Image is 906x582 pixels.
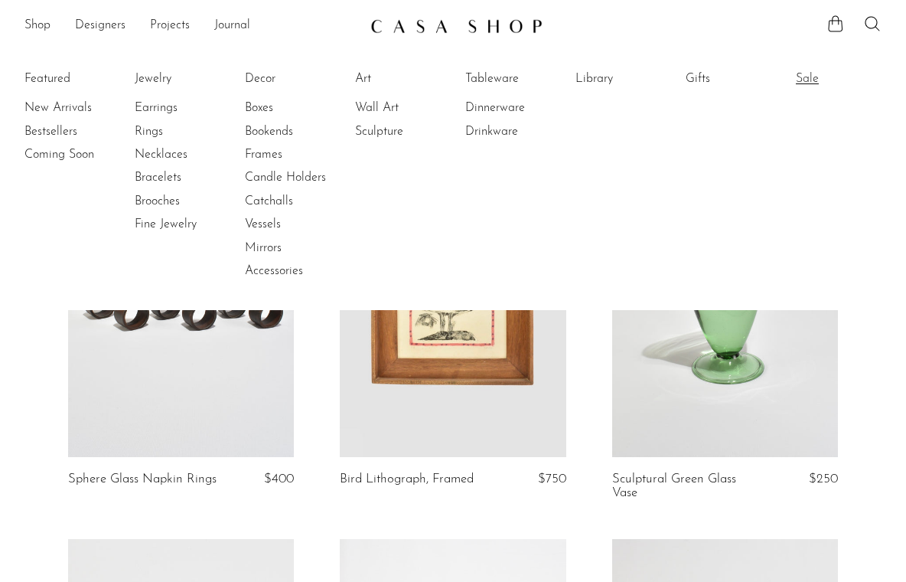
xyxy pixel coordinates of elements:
a: Vessels [245,216,360,233]
a: Sculpture [355,123,470,140]
a: Mirrors [245,240,360,257]
a: Drinkware [465,123,580,140]
a: Brooches [135,193,249,210]
a: Frames [245,146,360,163]
a: Sculptural Green Glass Vase [612,472,761,501]
a: Bookends [245,123,360,140]
ul: Art [355,67,470,143]
ul: Decor [245,67,360,283]
a: Journal [214,16,250,36]
a: Dinnerware [465,100,580,116]
a: Decor [245,70,360,87]
a: Bracelets [135,169,249,186]
a: Bestsellers [24,123,139,140]
a: Bird Lithograph, Framed [340,472,474,486]
span: $750 [538,472,566,486]
a: Wall Art [355,100,470,116]
a: Rings [135,123,249,140]
a: Necklaces [135,146,249,163]
ul: NEW HEADER MENU [24,13,358,39]
a: Designers [75,16,125,36]
a: Accessories [245,263,360,280]
ul: Featured [24,96,139,166]
a: Candle Holders [245,169,360,186]
a: New Arrivals [24,100,139,116]
a: Catchalls [245,193,360,210]
a: Earrings [135,100,249,116]
a: Gifts [686,70,800,87]
a: Sphere Glass Napkin Rings [68,472,217,486]
a: Tableware [465,70,580,87]
span: $250 [809,472,838,486]
a: Library [575,70,690,87]
a: Projects [150,16,190,36]
a: Coming Soon [24,146,139,163]
a: Boxes [245,100,360,116]
a: Fine Jewelry [135,216,249,233]
a: Jewelry [135,70,249,87]
span: $400 [264,472,294,486]
a: Art [355,70,470,87]
a: Shop [24,16,51,36]
ul: Gifts [686,67,800,96]
nav: Desktop navigation [24,13,358,39]
ul: Tableware [465,67,580,143]
ul: Library [575,67,690,96]
ul: Jewelry [135,67,249,237]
